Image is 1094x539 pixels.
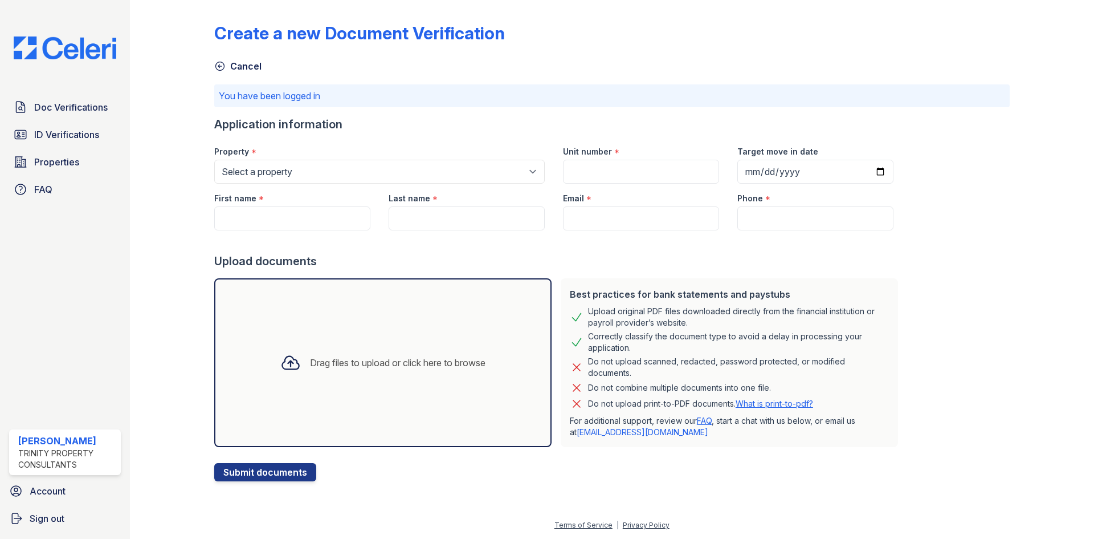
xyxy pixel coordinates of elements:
[214,146,249,157] label: Property
[588,356,889,379] div: Do not upload scanned, redacted, password protected, or modified documents.
[214,59,262,73] a: Cancel
[736,399,813,408] a: What is print-to-pdf?
[34,155,79,169] span: Properties
[577,427,708,437] a: [EMAIL_ADDRESS][DOMAIN_NAME]
[214,23,505,43] div: Create a new Document Verification
[214,116,903,132] div: Application information
[18,434,116,448] div: [PERSON_NAME]
[5,507,125,530] a: Sign out
[588,306,889,329] div: Upload original PDF files downloaded directly from the financial institution or payroll provider’...
[34,128,99,141] span: ID Verifications
[219,89,1005,103] p: You have been logged in
[737,193,763,204] label: Phone
[310,356,485,370] div: Drag files to upload or click here to browse
[697,416,712,425] a: FAQ
[389,193,430,204] label: Last name
[617,521,619,529] div: |
[9,178,121,201] a: FAQ
[623,521,670,529] a: Privacy Policy
[5,480,125,502] a: Account
[588,381,771,395] div: Do not combine multiple documents into one file.
[9,96,121,119] a: Doc Verifications
[570,415,889,438] p: For additional support, review our , start a chat with us below, or email us at
[34,183,52,196] span: FAQ
[588,398,813,410] p: Do not upload print-to-PDF documents.
[563,146,612,157] label: Unit number
[34,100,108,114] span: Doc Verifications
[570,287,889,301] div: Best practices for bank statements and paystubs
[563,193,584,204] label: Email
[18,448,116,471] div: Trinity Property Consultants
[554,521,613,529] a: Terms of Service
[9,123,121,146] a: ID Verifications
[9,151,121,173] a: Properties
[214,253,903,269] div: Upload documents
[30,512,64,525] span: Sign out
[30,484,66,498] span: Account
[214,463,316,481] button: Submit documents
[737,146,818,157] label: Target move in date
[5,37,125,59] img: CE_Logo_Blue-a8612792a0a2168367f1c8372b55b34899dd931a85d93a1a3d3e32e68fde9ad4.png
[214,193,256,204] label: First name
[588,331,889,354] div: Correctly classify the document type to avoid a delay in processing your application.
